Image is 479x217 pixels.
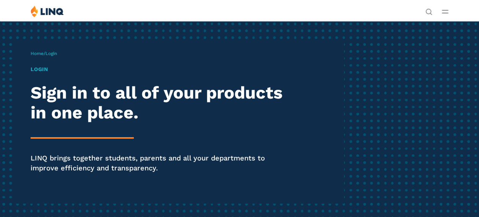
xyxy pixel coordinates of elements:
span: Login [45,51,57,56]
span: / [31,51,57,56]
button: Open Search Bar [425,8,432,15]
a: Home [31,51,44,56]
nav: Utility Navigation [425,5,432,15]
p: LINQ brings together students, parents and all your departments to improve efficiency and transpa... [31,153,294,173]
button: Open Main Menu [442,7,448,16]
img: LINQ | K‑12 Software [31,5,64,17]
h1: Login [31,65,294,73]
h2: Sign in to all of your products in one place. [31,83,294,123]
